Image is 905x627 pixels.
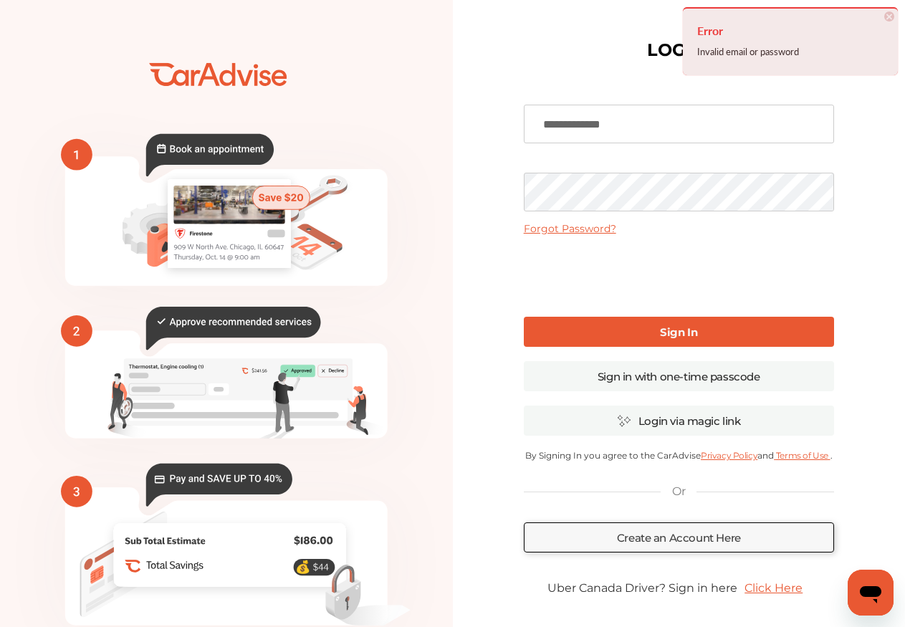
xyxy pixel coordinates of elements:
[524,317,834,347] a: Sign In
[672,484,685,499] p: Or
[524,522,834,552] a: Create an Account Here
[701,450,757,461] a: Privacy Policy
[737,574,810,602] a: Click Here
[524,406,834,436] a: Login via magic link
[697,19,884,42] h4: Error
[848,570,894,616] iframe: Button to launch messaging window
[524,222,616,235] a: Forgot Password?
[295,560,311,575] text: 💰
[697,42,884,61] div: Invalid email or password
[647,43,710,57] h1: LOG IN
[884,11,894,21] span: ×
[660,325,697,339] b: Sign In
[774,450,830,461] a: Terms of Use
[524,361,834,391] a: Sign in with one-time passcode
[524,450,834,461] p: By Signing In you agree to the CarAdvise and .
[617,414,631,428] img: magic_icon.32c66aac.svg
[547,581,737,595] span: Uber Canada Driver? Sign in here
[570,247,787,302] iframe: reCAPTCHA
